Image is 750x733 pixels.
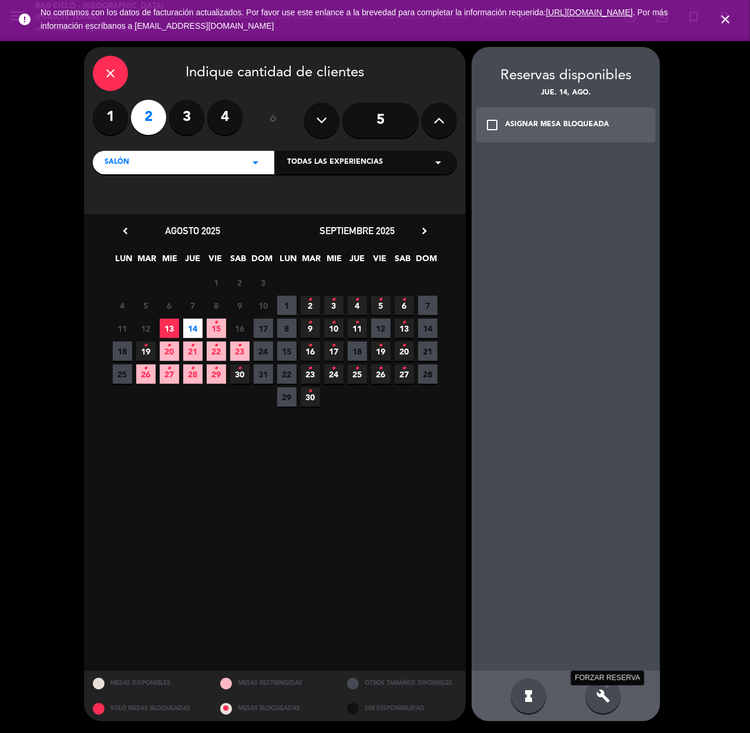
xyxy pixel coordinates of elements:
[418,296,438,315] span: 7
[402,336,406,355] i: •
[113,342,132,361] span: 18
[332,291,336,309] i: •
[348,342,367,361] span: 18
[169,100,204,135] label: 3
[324,296,344,315] span: 3
[485,118,499,132] i: check_box_outline_blank
[379,336,383,355] i: •
[301,364,320,384] span: 23
[214,336,218,355] i: •
[191,336,195,355] i: •
[254,100,292,141] div: ó
[308,313,312,332] i: •
[332,313,336,332] i: •
[355,291,359,309] i: •
[144,336,148,355] i: •
[167,359,171,378] i: •
[395,364,414,384] span: 27
[207,364,226,384] span: 29
[230,319,250,338] span: 16
[183,342,203,361] span: 21
[214,313,218,332] i: •
[207,296,226,315] span: 8
[207,100,243,135] label: 4
[371,364,391,384] span: 26
[355,313,359,332] i: •
[395,342,414,361] span: 20
[371,252,390,271] span: VIE
[301,296,320,315] span: 2
[115,252,134,271] span: LUN
[402,359,406,378] i: •
[338,671,466,696] div: OTROS TAMAÑOS DIPONIBLES
[324,364,344,384] span: 24
[183,364,203,384] span: 28
[319,225,395,237] span: septiembre 2025
[183,319,203,338] span: 14
[338,696,466,721] div: SIN DISPONIBILIDAD
[348,296,367,315] span: 4
[277,364,297,384] span: 22
[230,342,250,361] span: 23
[230,296,250,315] span: 9
[546,8,633,17] a: [URL][DOMAIN_NAME]
[348,364,367,384] span: 25
[287,157,383,168] span: Todas las experiencias
[308,382,312,401] i: •
[229,252,248,271] span: SAB
[136,296,156,315] span: 5
[332,336,336,355] i: •
[254,273,273,292] span: 3
[418,225,431,237] i: chevron_right
[248,156,263,170] i: arrow_drop_down
[379,291,383,309] i: •
[136,319,156,338] span: 12
[472,87,660,99] div: jue. 14, ago.
[348,319,367,338] span: 11
[214,359,218,378] i: •
[113,364,132,384] span: 25
[18,12,32,26] i: error
[183,296,203,315] span: 7
[416,252,436,271] span: DOM
[395,319,414,338] span: 13
[137,252,157,271] span: MAR
[160,342,179,361] span: 20
[211,671,339,696] div: MESAS RESTRINGIDAS
[394,252,413,271] span: SAB
[113,319,132,338] span: 11
[136,364,156,384] span: 26
[207,273,226,292] span: 1
[571,671,644,685] div: FORZAR RESERVA
[395,296,414,315] span: 6
[302,252,321,271] span: MAR
[84,696,211,721] div: SOLO MESAS BLOQUEADAS
[402,291,406,309] i: •
[41,8,668,31] span: No contamos con los datos de facturación actualizados. Por favor use este enlance a la brevedad p...
[505,119,609,131] div: ASIGNAR MESA BLOQUEADA
[348,252,367,271] span: JUE
[596,689,610,703] i: build
[252,252,271,271] span: DOM
[41,8,668,31] a: . Por más información escríbanos a [EMAIL_ADDRESS][DOMAIN_NAME]
[160,252,180,271] span: MIE
[301,319,320,338] span: 9
[718,12,732,26] i: close
[308,291,312,309] i: •
[418,342,438,361] span: 21
[160,296,179,315] span: 6
[136,342,156,361] span: 19
[371,296,391,315] span: 5
[93,56,457,91] div: Indique cantidad de clientes
[167,336,171,355] i: •
[301,342,320,361] span: 16
[206,252,226,271] span: VIE
[418,364,438,384] span: 28
[418,319,438,338] span: 14
[254,296,273,315] span: 10
[308,359,312,378] i: •
[301,387,320,407] span: 30
[332,359,336,378] i: •
[160,319,179,338] span: 13
[355,359,359,378] i: •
